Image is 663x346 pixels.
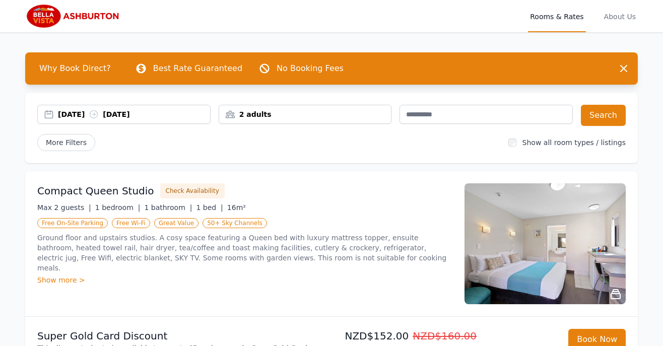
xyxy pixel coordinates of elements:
[58,109,210,119] div: [DATE] [DATE]
[227,203,246,212] span: 16m²
[37,134,95,151] span: More Filters
[413,330,477,342] span: NZD$160.00
[25,4,122,28] img: Bella Vista Ashburton
[154,218,198,228] span: Great Value
[196,203,223,212] span: 1 bed |
[95,203,141,212] span: 1 bedroom |
[112,218,150,228] span: Free Wi-Fi
[31,58,119,79] span: Why Book Direct?
[37,218,108,228] span: Free On-Site Parking
[37,184,154,198] h3: Compact Queen Studio
[37,233,452,273] p: Ground floor and upstairs studios. A cosy space featuring a Queen bed with luxury mattress topper...
[581,105,626,126] button: Search
[37,275,452,285] div: Show more >
[37,329,327,343] p: Super Gold Card Discount
[37,203,91,212] span: Max 2 guests |
[219,109,391,119] div: 2 adults
[160,183,225,198] button: Check Availability
[153,62,242,75] p: Best Rate Guaranteed
[144,203,192,212] span: 1 bathroom |
[277,62,344,75] p: No Booking Fees
[522,139,626,147] label: Show all room types / listings
[203,218,267,228] span: 50+ Sky Channels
